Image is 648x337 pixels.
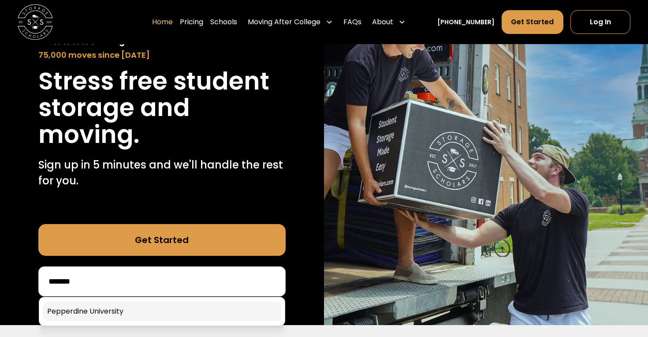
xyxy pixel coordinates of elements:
a: Pricing [180,10,203,34]
a: FAQs [343,10,361,34]
div: About [369,10,409,34]
a: home [18,4,53,40]
h1: Stress free student storage and moving. [38,68,286,148]
div: Moving After College [248,17,320,27]
a: Schools [210,10,237,34]
a: Get Started [38,224,286,256]
a: Log In [570,10,630,34]
img: Storage Scholars main logo [18,4,53,40]
p: Sign up in 5 minutes and we'll handle the rest for you. [38,157,286,189]
a: Home [152,10,173,34]
a: Get Started [502,10,563,34]
div: Moving After College [244,10,336,34]
div: About [372,17,393,27]
div: 75,000 moves since [DATE] [38,49,286,61]
a: [PHONE_NUMBER] [437,18,495,27]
